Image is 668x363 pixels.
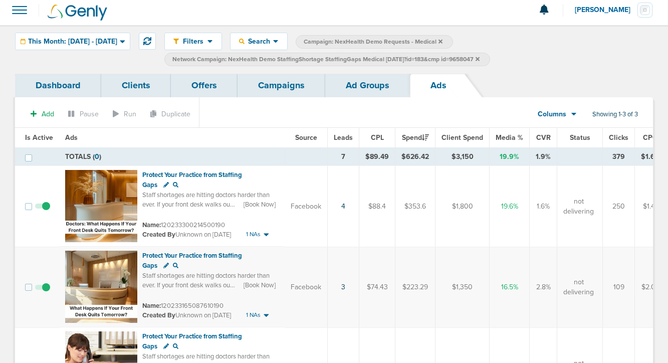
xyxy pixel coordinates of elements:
small: 120233300214500190 [142,221,225,229]
span: Search [245,37,273,46]
a: 4 [341,202,345,211]
span: Is Active [25,133,53,142]
td: Facebook [285,166,328,247]
td: $1.41 [635,166,666,247]
span: Created By [142,231,175,239]
td: 7 [328,148,359,166]
small: Unknown on [DATE] [142,230,231,239]
button: Add [25,107,60,121]
span: 1 NAs [246,230,261,239]
a: Campaigns [238,74,325,97]
img: Ad image [65,251,137,323]
td: TOTALS ( ) [59,148,285,166]
span: Source [295,133,317,142]
small: Unknown on [DATE] [142,311,231,320]
td: 250 [603,166,635,247]
td: $2.05 [635,247,666,327]
span: 1 NAs [246,311,261,319]
a: 3 [341,283,345,291]
span: Filters [179,37,207,46]
span: Spend [402,133,429,142]
span: Created By [142,311,175,319]
span: Campaign: NexHealth Demo Requests - Medical [304,38,442,46]
a: Ads [410,74,467,97]
span: Leads [334,133,353,142]
span: Showing 1-3 of 3 [592,110,638,119]
td: $626.42 [395,148,435,166]
td: 1.6% [530,166,557,247]
span: Media % [496,133,523,142]
td: 379 [603,148,635,166]
a: Ad Groups [325,74,410,97]
span: [Book Now] [244,281,276,290]
td: $88.4 [359,166,395,247]
td: $223.29 [395,247,435,327]
td: 16.5% [490,247,530,327]
span: Staff shortages are hitting doctors harder than ever. If your front desk walks out or even calls ... [142,191,276,297]
span: Clicks [609,133,628,142]
td: $1,800 [435,166,490,247]
span: Client Spend [441,133,483,142]
a: Offers [171,74,238,97]
img: Genly [48,5,107,21]
span: Protect Your Practice from Staffing Gaps [142,332,242,350]
span: Add [42,110,54,118]
span: Columns [538,109,566,119]
a: Dashboard [15,74,101,97]
td: $89.49 [359,148,395,166]
span: CPC [643,133,657,142]
td: 19.6% [490,166,530,247]
span: Ads [65,133,78,142]
span: [PERSON_NAME] [575,7,637,14]
td: $353.6 [395,166,435,247]
a: Clients [101,74,171,97]
td: $3,150 [435,148,490,166]
td: 109 [603,247,635,327]
small: 120233165087610190 [142,302,224,310]
td: $1.65 [635,148,666,166]
span: Network Campaign: NexHealth Demo StaffingShortage StaffingGaps Medical [DATE]?id=183&cmp id=9658047 [172,55,480,64]
span: 0 [95,152,99,161]
td: Facebook [285,247,328,327]
span: Name: [142,302,161,310]
img: Ad image [65,170,137,242]
span: This Month: [DATE] - [DATE] [28,38,117,45]
span: Status [570,133,590,142]
span: Protect Your Practice from Staffing Gaps [142,171,242,189]
span: not delivering [563,197,594,216]
td: 1.9% [530,148,557,166]
td: 19.9% [490,148,530,166]
td: 2.8% [530,247,557,327]
span: Name: [142,221,161,229]
span: CVR [536,133,551,142]
span: CPL [371,133,384,142]
span: [Book Now] [244,200,276,209]
td: $1,350 [435,247,490,327]
span: Protect Your Practice from Staffing Gaps [142,252,242,270]
span: not delivering [563,277,594,297]
td: $74.43 [359,247,395,327]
